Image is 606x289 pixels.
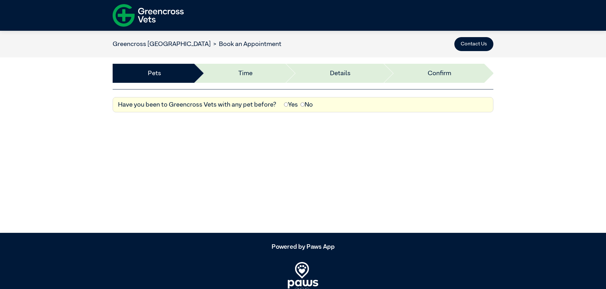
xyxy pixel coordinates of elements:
[211,39,281,49] li: Book an Appointment
[113,41,211,47] a: Greencross [GEOGRAPHIC_DATA]
[113,2,184,29] img: f-logo
[113,243,493,251] h5: Powered by Paws App
[300,100,313,109] label: No
[284,102,288,107] input: Yes
[118,100,276,109] label: Have you been to Greencross Vets with any pet before?
[454,37,493,51] button: Contact Us
[113,39,281,49] nav: breadcrumb
[300,102,305,107] input: No
[148,69,161,78] a: Pets
[284,100,298,109] label: Yes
